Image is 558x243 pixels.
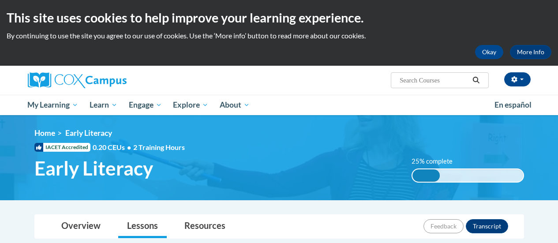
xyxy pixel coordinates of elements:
[22,95,84,115] a: My Learning
[34,157,153,180] span: Early Literacy
[399,75,469,86] input: Search Courses
[123,95,168,115] a: Engage
[173,100,208,110] span: Explore
[469,75,483,86] button: Search
[214,95,255,115] a: About
[28,72,187,88] a: Cox Campus
[127,143,131,151] span: •
[27,100,78,110] span: My Learning
[7,9,551,26] h2: This site uses cookies to help improve your learning experience.
[90,100,117,110] span: Learn
[504,72,531,86] button: Account Settings
[118,215,167,238] a: Lessons
[21,95,537,115] div: Main menu
[93,142,133,152] span: 0.20 CEUs
[423,219,464,233] button: Feedback
[176,215,234,238] a: Resources
[494,100,532,109] span: En español
[84,95,123,115] a: Learn
[65,128,112,138] span: Early Literacy
[412,157,462,166] label: 25% complete
[52,215,109,238] a: Overview
[129,100,162,110] span: Engage
[220,100,250,110] span: About
[34,143,90,152] span: IACET Accredited
[412,169,440,182] div: 25% complete
[475,45,503,59] button: Okay
[28,72,127,88] img: Cox Campus
[34,128,55,138] a: Home
[489,96,537,114] a: En español
[167,95,214,115] a: Explore
[7,31,551,41] p: By continuing to use the site you agree to our use of cookies. Use the ‘More info’ button to read...
[133,143,185,151] span: 2 Training Hours
[510,45,551,59] a: More Info
[466,219,508,233] button: Transcript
